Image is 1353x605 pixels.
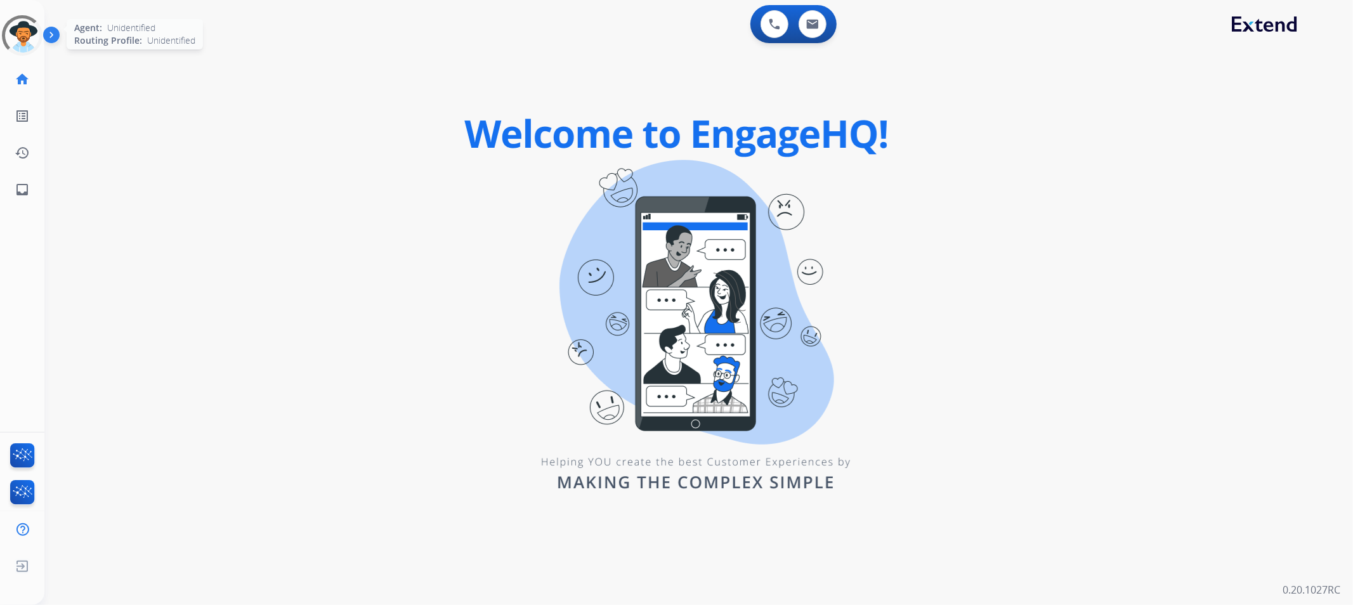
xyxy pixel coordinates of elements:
[1283,582,1340,597] p: 0.20.1027RC
[147,34,195,47] span: Unidentified
[15,145,30,160] mat-icon: history
[74,34,142,47] span: Routing Profile:
[15,108,30,124] mat-icon: list_alt
[107,22,155,34] span: Unidentified
[15,182,30,197] mat-icon: inbox
[74,22,102,34] span: Agent:
[15,72,30,87] mat-icon: home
